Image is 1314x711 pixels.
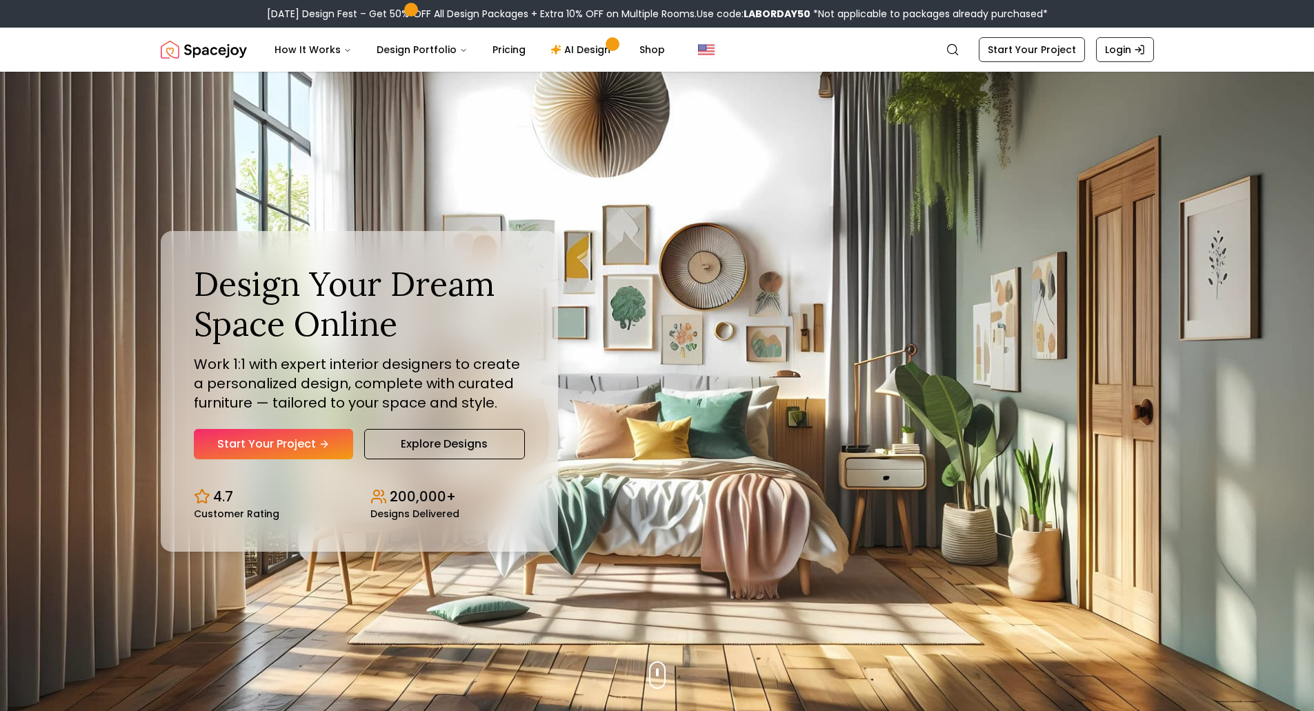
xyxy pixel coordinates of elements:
[370,509,459,519] small: Designs Delivered
[161,28,1154,72] nav: Global
[194,509,279,519] small: Customer Rating
[1096,37,1154,62] a: Login
[194,264,525,343] h1: Design Your Dream Space Online
[364,429,525,459] a: Explore Designs
[267,7,1048,21] div: [DATE] Design Fest – Get 50% OFF All Design Packages + Extra 10% OFF on Multiple Rooms.
[194,429,353,459] a: Start Your Project
[161,36,247,63] a: Spacejoy
[213,487,233,506] p: 4.7
[697,7,810,21] span: Use code:
[390,487,456,506] p: 200,000+
[161,36,247,63] img: Spacejoy Logo
[263,36,363,63] button: How It Works
[810,7,1048,21] span: *Not applicable to packages already purchased*
[628,36,676,63] a: Shop
[979,37,1085,62] a: Start Your Project
[366,36,479,63] button: Design Portfolio
[481,36,537,63] a: Pricing
[539,36,626,63] a: AI Design
[194,476,525,519] div: Design stats
[698,41,715,58] img: United States
[194,354,525,412] p: Work 1:1 with expert interior designers to create a personalized design, complete with curated fu...
[263,36,676,63] nav: Main
[744,7,810,21] b: LABORDAY50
